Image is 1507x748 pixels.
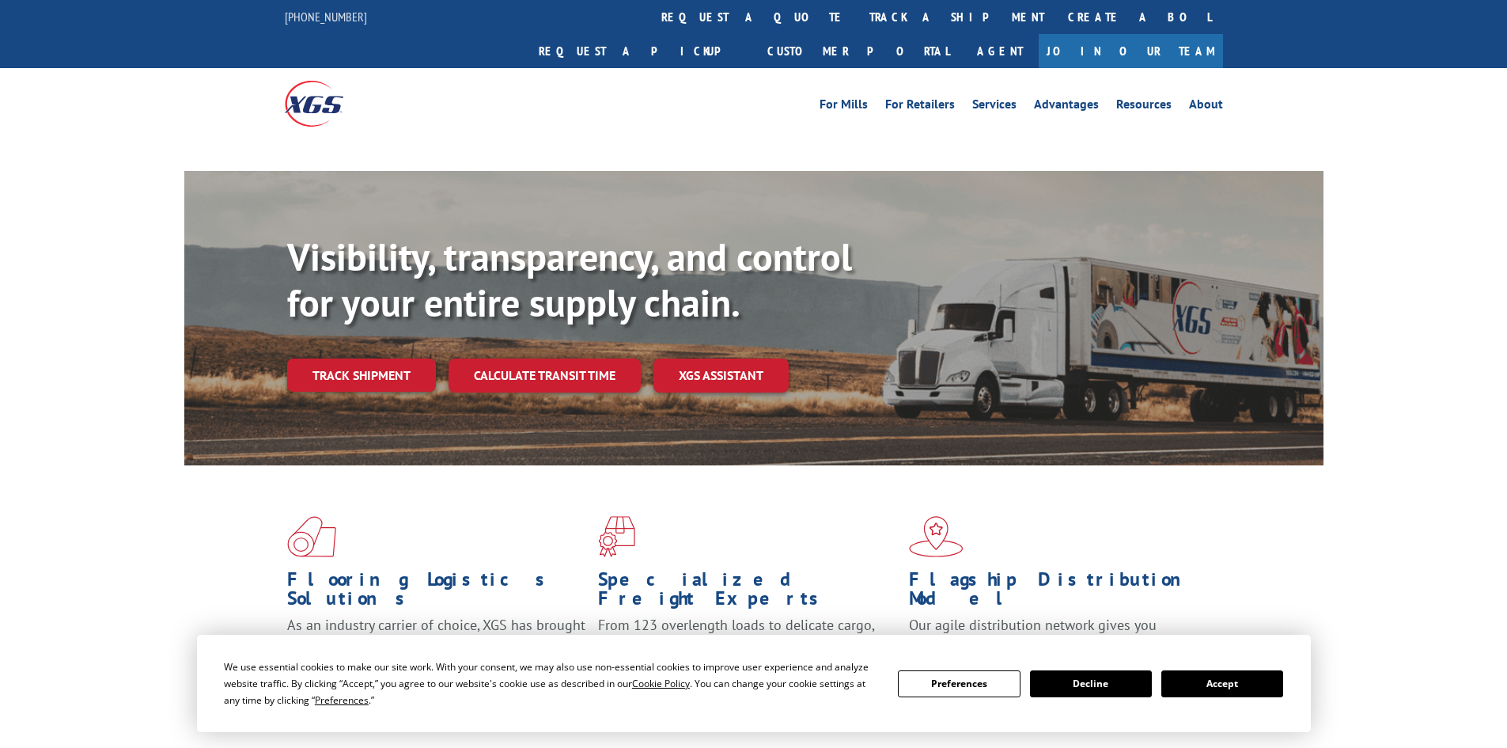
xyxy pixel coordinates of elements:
img: xgs-icon-focused-on-flooring-red [598,516,635,557]
div: We use essential cookies to make our site work. With your consent, we may also use non-essential ... [224,659,879,708]
a: About [1189,98,1223,116]
img: xgs-icon-flagship-distribution-model-red [909,516,964,557]
button: Accept [1161,670,1283,697]
img: xgs-icon-total-supply-chain-intelligence-red [287,516,336,557]
h1: Flooring Logistics Solutions [287,570,586,616]
a: Services [972,98,1017,116]
a: For Retailers [885,98,955,116]
a: Request a pickup [527,34,755,68]
h1: Flagship Distribution Model [909,570,1208,616]
button: Preferences [898,670,1020,697]
button: Decline [1030,670,1152,697]
a: [PHONE_NUMBER] [285,9,367,25]
a: XGS ASSISTANT [653,359,789,393]
span: As an industry carrier of choice, XGS has brought innovation and dedication to flooring logistics... [287,616,585,672]
a: Track shipment [287,359,436,392]
a: Advantages [1034,98,1099,116]
h1: Specialized Freight Experts [598,570,897,616]
div: Cookie Consent Prompt [197,635,1311,732]
a: Join Our Team [1039,34,1223,68]
p: From 123 overlength loads to delicate cargo, our experienced staff knows the best way to move you... [598,616,897,686]
a: Calculate transit time [449,359,641,393]
a: Resources [1116,98,1172,116]
a: Customer Portal [755,34,961,68]
b: Visibility, transparency, and control for your entire supply chain. [287,232,852,327]
span: Preferences [315,693,369,707]
a: Agent [961,34,1039,68]
span: Our agile distribution network gives you nationwide inventory management on demand. [909,616,1200,653]
span: Cookie Policy [632,677,690,690]
a: For Mills [820,98,868,116]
